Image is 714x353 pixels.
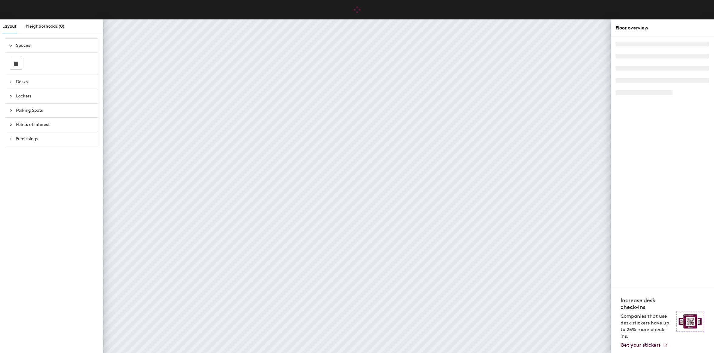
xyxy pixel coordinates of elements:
[9,123,12,127] span: collapsed
[26,24,64,29] span: Neighborhoods (0)
[616,24,709,32] div: Floor overview
[16,75,94,89] span: Desks
[620,342,661,348] span: Get your stickers
[9,80,12,84] span: collapsed
[16,39,94,53] span: Spaces
[9,44,12,47] span: expanded
[676,311,704,332] img: Sticker logo
[16,104,94,117] span: Parking Spots
[9,109,12,112] span: collapsed
[9,137,12,141] span: collapsed
[9,94,12,98] span: collapsed
[16,89,94,103] span: Lockers
[620,297,673,311] h4: Increase desk check-ins
[16,132,94,146] span: Furnishings
[620,313,673,340] p: Companies that use desk stickers have up to 25% more check-ins.
[16,118,94,132] span: Points of Interest
[2,24,16,29] span: Layout
[620,342,668,348] a: Get your stickers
